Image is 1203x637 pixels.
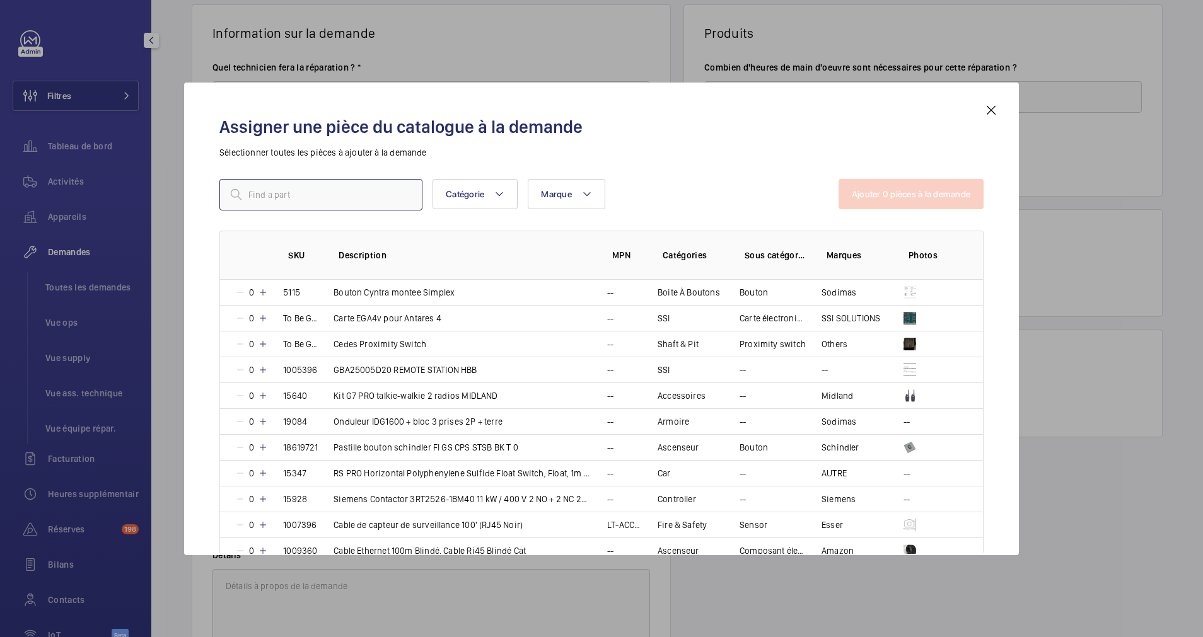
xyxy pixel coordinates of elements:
[245,338,258,350] p: 0
[740,441,768,454] p: Bouton
[245,441,258,454] p: 0
[334,312,441,324] p: Carte EGA4v pour Antares 4
[283,364,317,376] p: 1005396
[740,493,746,505] p: --
[904,415,910,428] p: --
[740,286,768,299] p: Bouton
[822,467,847,479] p: AUTRE
[334,415,503,428] p: Onduleur IDG1600 + bloc 3 prises 2P + terre
[658,364,670,376] p: SSI
[740,415,746,428] p: --
[541,189,572,199] span: Marque
[904,312,916,324] img: CJZ0Zc2bG8man2BcogYjG4QBt03muVoJM3XzIlbM4XRvMfr7.png
[904,441,916,454] img: Ij3AoeGXYAYFXtDCOFwPbb-u4Cxv9oZscL5ENKqCKNxIdjNp.png
[245,493,258,505] p: 0
[822,389,853,402] p: Midland
[658,441,699,454] p: Ascenseur
[334,441,518,454] p: Pastille bouton schindler FI GS CPS STSB BK T 0
[822,312,880,324] p: SSI SOLUTIONS
[904,389,916,402] img: kk3TmbOYGquXUPLvN6SdosqAc-8_aV5Jaaivo0a5V83nLE68.png
[607,338,613,350] p: --
[822,544,854,557] p: Amazon
[334,467,592,479] p: RS PRO Horizontal Polyphenylene Sulfide Float Switch, Float, 1m Cable, NO/NC, 240V ac Max, 120V d...
[283,544,317,557] p: 1009360
[822,338,847,350] p: Others
[446,189,484,199] span: Catégorie
[822,493,856,505] p: Siemens
[607,467,613,479] p: --
[822,286,856,299] p: Sodimas
[839,179,984,209] button: Ajouter 0 pièces à la demande
[283,338,318,350] p: To Be Generated
[658,389,706,402] p: Accessoires
[658,519,707,531] p: Fire & Safety
[663,249,724,261] p: Catégories
[245,544,258,557] p: 0
[245,415,258,428] p: 0
[283,415,307,428] p: 19084
[904,338,916,350] img: h6SP9JDxqz0TF0uNc_qScYnGn9iDrft9w6giWp_-A4GSVAru.png
[904,519,916,531] img: mgKNnLUo32YisrdXDPXwnmHuC0uVg7sd9j77u0g5nYnLw-oI.png
[904,286,916,299] img: g3a49nfdYcSuQfseZNAG9Il-olRDJnLUGo71PhoUjj9uzZrS.png
[219,115,984,139] h2: Assigner une pièce du catalogue à la demande
[658,544,699,557] p: Ascenseur
[658,467,671,479] p: Car
[607,493,613,505] p: --
[528,179,605,209] button: Marque
[245,312,258,324] p: 0
[740,312,806,324] p: Carte électronique
[607,286,613,299] p: --
[433,179,518,209] button: Catégorie
[283,467,306,479] p: 15347
[219,179,422,210] input: Find a part
[745,249,806,261] p: Sous catégories
[219,146,984,159] p: Sélectionner toutes les pièces à ajouter à la demande
[334,364,477,376] p: GBA25005D20 REMOTE STATION HBB
[334,519,523,531] p: Cable de capteur de surveillance 100' (RJ45 Noir)
[245,519,258,531] p: 0
[822,415,856,428] p: Sodimas
[339,249,592,261] p: Description
[904,364,916,376] img: tAslpmMaGVarH-ItsnIgCEYEQz4qM11pPSp5BVkrO3V6mnZg.png
[822,441,859,454] p: Schindler
[283,493,307,505] p: 15928
[658,415,689,428] p: Armoire
[740,467,746,479] p: --
[245,286,258,299] p: 0
[740,364,746,376] p: --
[283,441,318,454] p: 18619721
[283,389,307,402] p: 15640
[334,544,526,557] p: Cable Ethernet 100m Blindé, Cable Rj45 Blindé Cat
[334,286,455,299] p: Bouton Cyntra montee Simplex
[607,312,613,324] p: --
[740,389,746,402] p: --
[740,519,767,531] p: Sensor
[283,519,317,531] p: 1007396
[740,338,806,350] p: Proximity switch
[658,312,670,324] p: SSI
[288,249,318,261] p: SKU
[607,364,613,376] p: --
[283,286,300,299] p: 5115
[822,364,828,376] p: --
[245,467,258,479] p: 0
[822,519,843,531] p: Esser
[245,364,258,376] p: 0
[827,249,888,261] p: Marques
[904,493,910,505] p: --
[658,338,699,350] p: Shaft & Pit
[904,544,916,557] img: WKGewMynpR-OKCKvyyXgsCIUFoJFi1bIC5aeQPjlvB1ConbQ.png
[334,338,426,350] p: Cedes Proximity Switch
[658,493,696,505] p: Controller
[334,389,497,402] p: Kit G7 PRO talkie-walkie 2 radios MIDLAND
[904,467,910,479] p: --
[245,389,258,402] p: 0
[740,544,806,557] p: Composant électrique
[283,312,318,324] p: To Be Generated
[612,249,642,261] p: MPN
[909,249,958,261] p: Photos
[334,493,592,505] p: Siemens Contactor 3RT2526-1BM40 11 kW / 400 V 2 NO + 2 NC 220 V DC
[607,441,613,454] p: --
[607,389,613,402] p: --
[607,519,642,531] p: LT-ACC-MCL-100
